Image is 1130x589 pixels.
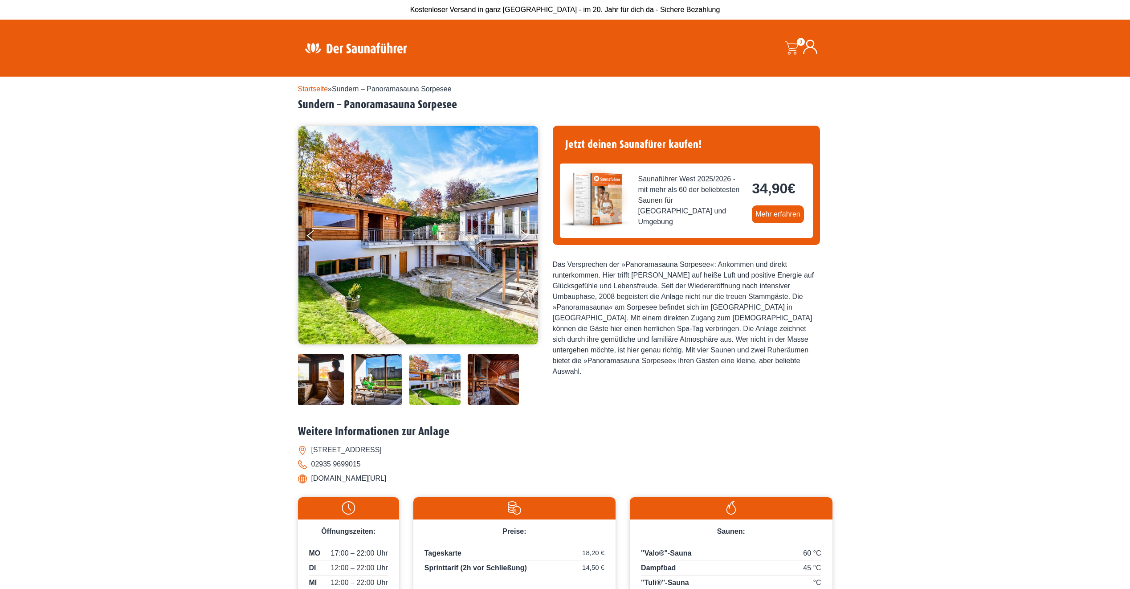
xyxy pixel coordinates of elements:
[298,443,832,457] li: [STREET_ADDRESS]
[309,548,321,559] span: MO
[560,164,631,235] img: der-saunafuehrer-2025-west.jpg
[787,180,795,196] span: €
[331,548,388,559] span: 17:00 – 22:00 Uhr
[717,528,745,535] span: Saunen:
[332,85,452,93] span: Sundern – Panoramasauna Sorpesee
[298,98,832,112] h2: Sundern – Panoramasauna Sorpesee
[803,563,821,573] span: 45 °C
[298,471,832,486] li: [DOMAIN_NAME][URL]
[752,205,804,223] a: Mehr erfahren
[813,577,821,588] span: °C
[582,548,604,558] span: 18,20 €
[502,528,526,535] span: Preise:
[302,501,395,515] img: Uhr-weiss.svg
[298,457,832,471] li: 02935 9699015
[560,133,813,156] h4: Jetzt deinen Saunafürer kaufen!
[752,180,795,196] bdi: 34,90
[553,259,820,377] div: Das Versprechen der »Panoramasauna Sorpesee«: Ankommen und direkt runterkommen. Hier trifft [PERS...
[641,579,689,586] span: "Tuli®"-Sauna
[418,501,611,515] img: Preise-weiss.svg
[582,563,604,573] span: 14,50 €
[298,425,832,439] h2: Weitere Informationen zur Anlage
[321,528,375,535] span: Öffnungszeiten:
[634,501,828,515] img: Flamme-weiss.svg
[797,38,805,46] span: 0
[519,226,541,249] button: Next
[298,85,328,93] a: Startseite
[309,563,316,573] span: DI
[641,564,676,572] span: Dampfbad
[424,548,604,561] p: Tageskarte
[307,226,329,249] button: Previous
[424,563,604,573] p: Sprinttarif (2h vor Schließung)
[331,577,388,588] span: 12:00 – 22:00 Uhr
[638,174,745,227] span: Saunaführer West 2025/2026 - mit mehr als 60 der beliebtesten Saunen für [GEOGRAPHIC_DATA] und Um...
[641,549,691,557] span: "Valo®"-Sauna
[803,548,821,559] span: 60 °C
[331,563,388,573] span: 12:00 – 22:00 Uhr
[410,6,720,13] span: Kostenloser Versand in ganz [GEOGRAPHIC_DATA] - im 20. Jahr für dich da - Sichere Bezahlung
[298,85,452,93] span: »
[309,577,317,588] span: MI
